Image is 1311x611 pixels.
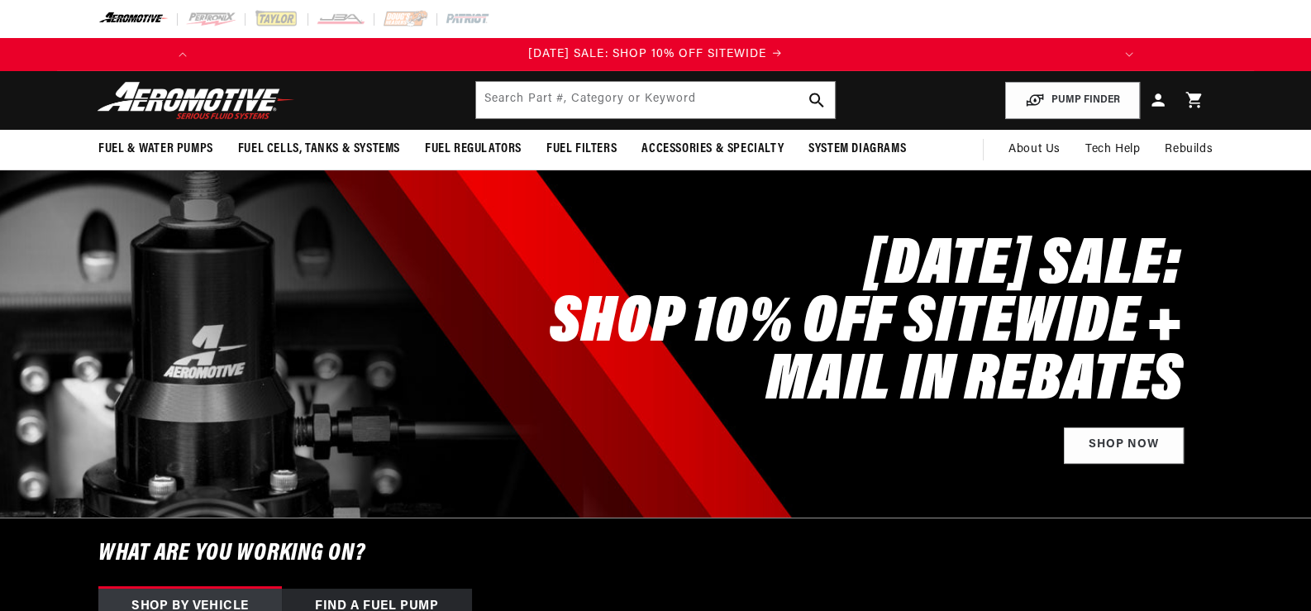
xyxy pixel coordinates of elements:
summary: Accessories & Specialty [629,130,796,169]
h2: [DATE] SALE: SHOP 10% OFF SITEWIDE + MAIL IN REBATES [477,237,1184,411]
a: [DATE] SALE: SHOP 10% OFF SITEWIDE [199,45,1113,64]
summary: Fuel Filters [534,130,629,169]
div: Announcement [199,45,1113,64]
span: Fuel Filters [546,141,617,158]
summary: Fuel Regulators [412,130,534,169]
span: [DATE] SALE: SHOP 10% OFF SITEWIDE [528,48,766,60]
summary: System Diagrams [796,130,918,169]
div: 1 of 3 [199,45,1113,64]
a: Shop Now [1064,427,1184,465]
a: About Us [996,130,1073,169]
span: Accessories & Specialty [641,141,784,158]
h6: What are you working on? [57,518,1254,589]
span: Fuel & Water Pumps [98,141,213,158]
input: Search by Part Number, Category or Keyword [476,82,835,118]
summary: Fuel & Water Pumps [86,130,226,169]
summary: Tech Help [1073,130,1152,169]
span: Rebuilds [1165,141,1213,159]
button: PUMP FINDER [1005,82,1140,119]
button: Translation missing: en.sections.announcements.next_announcement [1113,38,1146,71]
span: Fuel Cells, Tanks & Systems [238,141,400,158]
img: Aeromotive [93,81,299,120]
span: Tech Help [1085,141,1140,159]
span: Fuel Regulators [425,141,522,158]
span: About Us [1008,143,1061,155]
button: search button [799,82,835,118]
button: Translation missing: en.sections.announcements.previous_announcement [166,38,199,71]
summary: Rebuilds [1152,130,1225,169]
slideshow-component: Translation missing: en.sections.announcements.announcement_bar [57,38,1254,71]
summary: Fuel Cells, Tanks & Systems [226,130,412,169]
span: System Diagrams [808,141,906,158]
